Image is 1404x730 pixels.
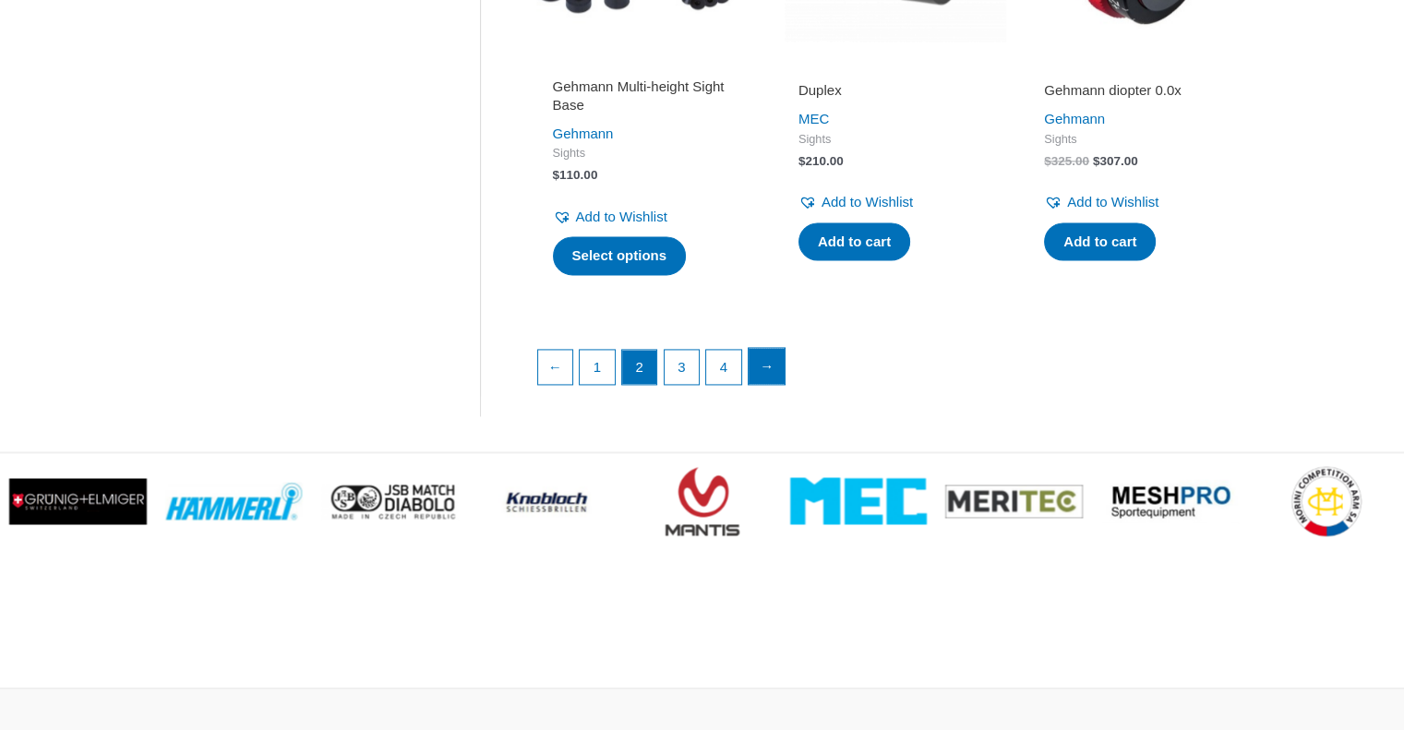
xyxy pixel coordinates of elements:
[798,154,844,168] bdi: 210.00
[1044,154,1089,168] bdi: 325.00
[1044,111,1105,126] a: Gehmann
[536,347,1255,395] nav: Product Pagination
[798,81,992,106] a: Duplex
[553,55,747,78] iframe: Customer reviews powered by Trustpilot
[1044,189,1158,215] a: Add to Wishlist
[553,78,747,114] h2: Gehmann Multi-height Sight Base
[1067,194,1158,209] span: Add to Wishlist
[553,78,747,121] a: Gehmann Multi-height Sight Base
[798,81,992,100] h2: Duplex
[1044,222,1156,261] a: Add to cart: “Gehmann diopter 0.0x”
[798,111,829,126] a: MEC
[1044,55,1238,78] iframe: Customer reviews powered by Trustpilot
[1093,154,1100,168] span: $
[538,350,573,385] a: ←
[1044,81,1238,100] h2: Gehmann diopter 0.0x
[553,236,687,275] a: Select options for “Gehmann Multi-height Sight Base”
[580,350,615,385] a: Page 1
[798,222,910,261] a: Add to cart: “Duplex”
[1093,154,1138,168] bdi: 307.00
[798,154,806,168] span: $
[553,126,614,141] a: Gehmann
[553,204,667,230] a: Add to Wishlist
[798,189,913,215] a: Add to Wishlist
[706,350,741,385] a: Page 4
[553,146,747,162] span: Sights
[622,350,657,385] span: Page 2
[665,350,700,385] a: Page 3
[1044,154,1051,168] span: $
[1044,81,1238,106] a: Gehmann diopter 0.0x
[553,168,598,182] bdi: 110.00
[1044,132,1238,148] span: Sights
[798,132,992,148] span: Sights
[749,348,786,385] a: →
[576,209,667,224] span: Add to Wishlist
[798,55,992,78] iframe: Customer reviews powered by Trustpilot
[822,194,913,209] span: Add to Wishlist
[553,168,560,182] span: $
